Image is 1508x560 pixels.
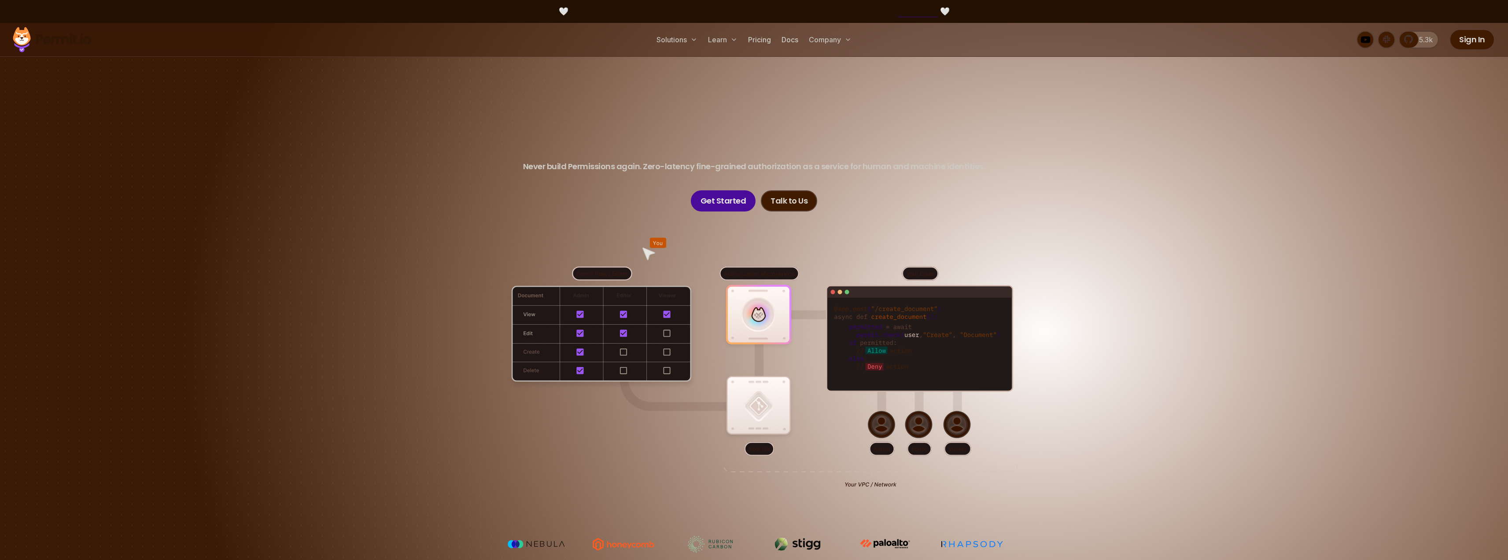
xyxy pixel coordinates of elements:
span: [DOMAIN_NAME] - Permit's New Platform for Enterprise-Grade AI Agent Security | [571,6,938,17]
p: Never build Permissions again. Zero-latency fine-grained authorization as a service for human and... [523,160,985,173]
img: Nebula [503,536,569,553]
img: Stigg [765,536,831,553]
img: paloalto [852,536,918,552]
a: Pricing [745,31,774,48]
img: Honeycomb [590,536,656,553]
span: 5.3k [1414,34,1433,45]
a: Try it here [898,6,938,17]
img: Rhapsody Health [939,536,1005,553]
button: Solutions [653,31,701,48]
a: Sign In [1449,29,1495,50]
div: 🤍 🤍 [21,5,1487,18]
button: Learn [704,31,741,48]
a: Talk to Us [761,190,817,211]
a: Docs [778,31,802,48]
a: Get Started [691,190,756,211]
img: Rubicon [678,536,744,553]
img: Permit logo [9,25,95,55]
a: 5.3k [1399,31,1439,48]
span: Permissions for The AI Era [586,109,922,148]
button: Company [805,31,855,48]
